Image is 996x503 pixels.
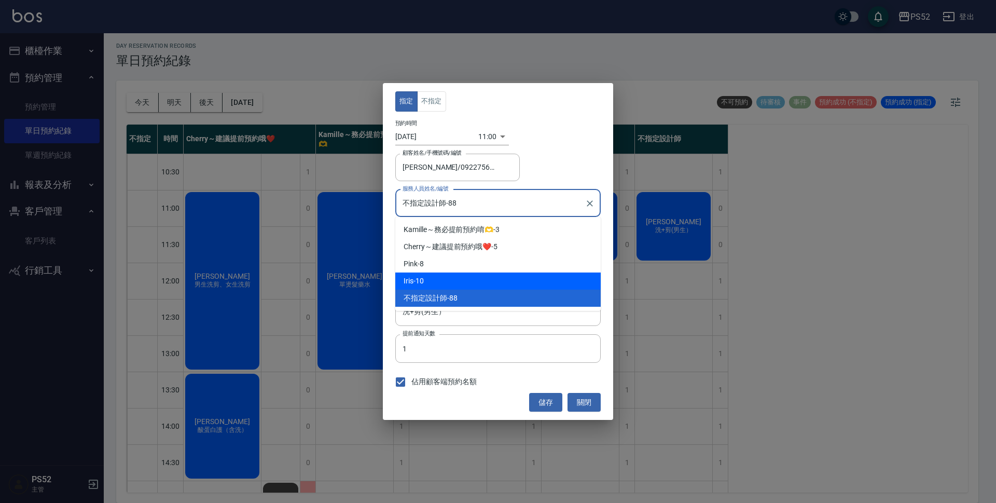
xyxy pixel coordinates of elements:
span: Iris [404,276,413,287]
div: -10 [395,273,601,290]
button: Clear [583,196,597,211]
label: 預約時間 [395,119,417,127]
input: Choose date, selected date is 2025-08-23 [395,128,478,145]
button: 指定 [395,91,418,112]
span: Pink [404,259,418,269]
span: Cherry～建議提前預約哦❤️ [404,241,491,252]
span: 不指定設計師 [404,293,447,304]
div: -3 [395,221,601,238]
div: 11:00 [478,128,496,145]
span: Kamille～務必提前預約唷🫶 [404,224,493,235]
label: 服務人員姓名/編號 [403,185,448,193]
div: -5 [395,238,601,255]
button: 關閉 [568,393,601,412]
button: 儲存 [529,393,562,412]
div: -88 [395,290,601,307]
button: 不指定 [417,91,446,112]
span: 佔用顧客端預約名額 [411,376,477,387]
label: 顧客姓名/手機號碼/編號 [403,149,462,157]
label: 提前通知天數 [403,330,435,337]
div: -8 [395,255,601,273]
